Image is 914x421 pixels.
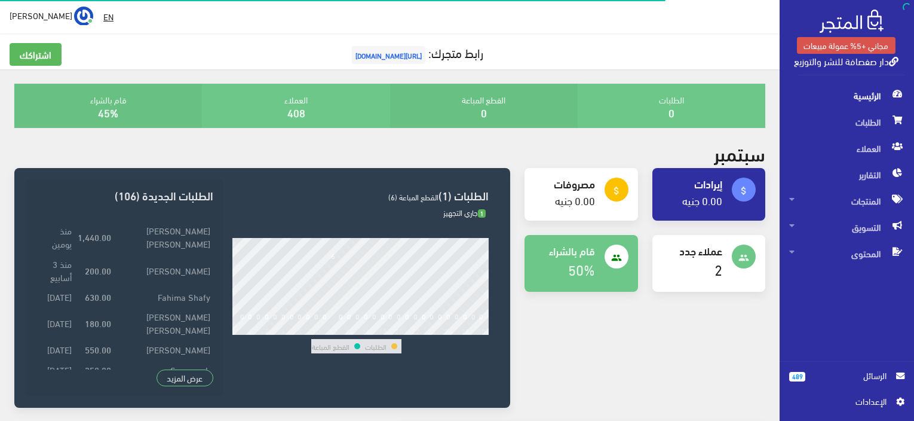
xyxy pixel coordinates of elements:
[114,340,213,359] td: [PERSON_NAME]
[114,254,213,286] td: [PERSON_NAME]
[789,135,904,161] span: العملاء
[668,102,674,122] a: 0
[390,84,578,128] div: القطع المباعة
[789,395,904,414] a: اﻹعدادات
[478,209,486,218] span: 1
[85,343,111,356] strong: 550.00
[534,178,594,190] h4: مصروفات
[287,102,305,122] a: 408
[534,245,594,257] h4: قام بالشراء
[780,161,914,188] a: التقارير
[481,102,487,122] a: 0
[379,327,387,335] div: 18
[85,290,111,303] strong: 630.00
[281,327,286,335] div: 6
[202,84,389,128] div: العملاء
[815,369,887,382] span: الرسائل
[682,190,722,210] a: 0.00 جنيه
[794,52,898,69] a: دار صفصافة للنشر والتوزيع
[568,256,595,282] a: 50%
[820,10,884,33] img: .
[36,307,75,340] td: [DATE]
[36,254,75,286] td: منذ 3 أسابيع
[428,327,436,335] div: 24
[78,230,111,243] strong: 1,440.00
[797,37,895,54] a: مجاني +5% عمولة مبيعات
[789,161,904,188] span: التقارير
[789,369,904,395] a: 489 الرسائل
[412,327,420,335] div: 22
[738,252,749,263] i: people
[36,359,75,379] td: [DATE]
[114,286,213,306] td: Fahima Shafy
[311,339,350,353] td: القطع المباعة
[297,327,302,335] div: 8
[157,370,214,386] a: عرض المزيد
[36,340,75,359] td: [DATE]
[789,240,904,267] span: المحتوى
[349,41,483,63] a: رابط متجرك:[URL][DOMAIN_NAME]
[36,190,213,201] h3: الطلبات الجديدة (106)
[789,372,805,382] span: 489
[444,327,453,335] div: 26
[352,46,425,64] span: [URL][DOMAIN_NAME]
[780,109,914,135] a: الطلبات
[362,327,370,335] div: 16
[799,395,886,408] span: اﻹعدادات
[114,221,213,254] td: [PERSON_NAME] [PERSON_NAME]
[611,252,622,263] i: people
[10,6,93,25] a: ... [PERSON_NAME]
[443,205,486,219] span: جاري التجهيز
[555,190,595,210] a: 0.00 جنيه
[85,363,111,376] strong: 250.00
[14,84,202,128] div: قام بالشراء
[789,109,904,135] span: الطلبات
[662,245,722,257] h4: عملاء جدد
[364,339,387,353] td: الطلبات
[395,327,403,335] div: 20
[248,327,252,335] div: 2
[578,84,765,128] div: الطلبات
[461,327,470,335] div: 28
[114,359,213,379] td: Sumayyah
[85,264,111,277] strong: 200.00
[611,185,622,196] i: attach_money
[99,6,118,28] a: EN
[780,135,914,161] a: العملاء
[388,190,438,204] span: القطع المباعة (6)
[329,327,338,335] div: 12
[789,214,904,240] span: التسويق
[780,188,914,214] a: المنتجات
[789,188,904,214] span: المنتجات
[98,102,118,122] a: 45%
[714,256,722,282] a: 2
[738,185,749,196] i: attach_money
[265,327,269,335] div: 4
[780,240,914,267] a: المحتوى
[103,9,114,24] u: EN
[85,316,111,330] strong: 180.00
[10,43,62,66] a: اشتراكك
[780,83,914,109] a: الرئيسية
[714,142,765,163] h2: سبتمبر
[114,307,213,340] td: [PERSON_NAME] [PERSON_NAME]
[232,190,489,201] h3: الطلبات (1)
[662,178,722,190] h4: إيرادات
[74,7,93,26] img: ...
[10,8,72,23] span: [PERSON_NAME]
[312,327,321,335] div: 10
[345,327,354,335] div: 14
[789,83,904,109] span: الرئيسية
[477,327,486,335] div: 30
[36,221,75,254] td: منذ يومين
[36,286,75,306] td: [DATE]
